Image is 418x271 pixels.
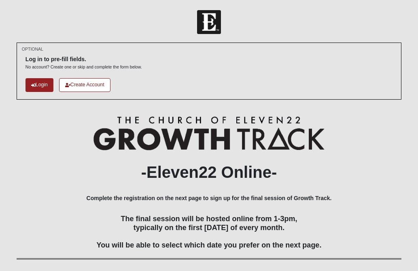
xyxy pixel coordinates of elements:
[134,224,285,232] span: typically on the first [DATE] of every month.
[25,78,53,92] a: Login
[25,64,142,70] p: No account? Create one or skip and complete the form below.
[197,10,221,34] img: Church of Eleven22 Logo
[93,116,325,150] img: Growth Track Logo
[141,163,277,181] b: -Eleven22 Online-
[87,195,332,201] b: Complete the registration on the next page to sign up for the final session of Growth Track.
[25,56,142,63] h6: Log in to pre-fill fields.
[97,241,322,249] span: You will be able to select which date you prefer on the next page.
[59,78,110,92] a: Create Account
[121,215,297,223] span: The final session will be hosted online from 1-3pm,
[22,46,43,52] small: OPTIONAL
